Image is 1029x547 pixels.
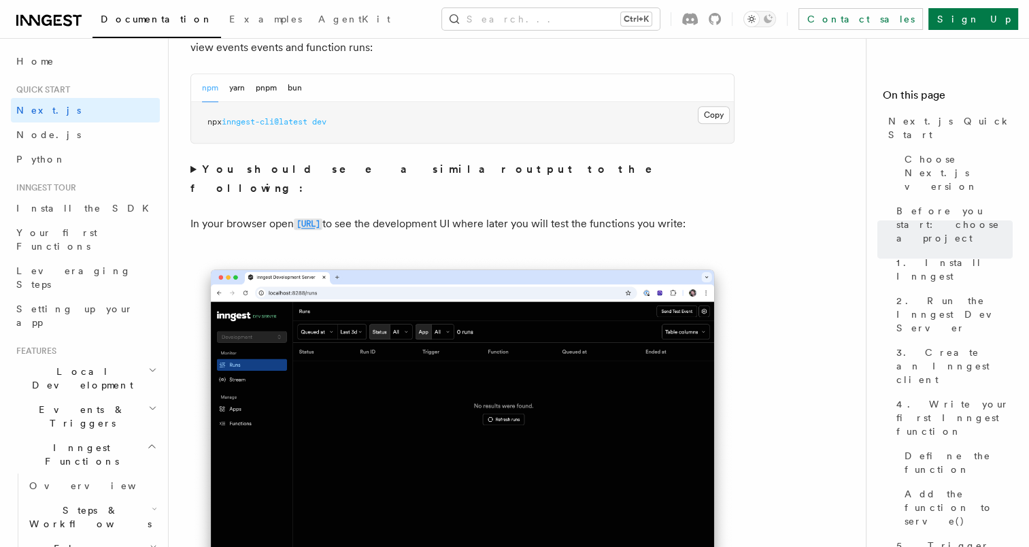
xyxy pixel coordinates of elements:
[883,109,1013,147] a: Next.js Quick Start
[318,14,390,24] span: AgentKit
[16,154,66,165] span: Python
[905,152,1013,193] span: Choose Next.js version
[190,214,735,234] p: In your browser open to see the development UI where later you will test the functions you write:
[16,303,133,328] span: Setting up your app
[288,74,302,102] button: bun
[905,449,1013,476] span: Define the function
[11,49,160,73] a: Home
[24,498,160,536] button: Steps & Workflows
[896,204,1013,245] span: Before you start: choose a project
[888,114,1013,142] span: Next.js Quick Start
[11,220,160,259] a: Your first Functions
[905,487,1013,528] span: Add the function to serve()
[891,199,1013,250] a: Before you start: choose a project
[11,346,56,357] span: Features
[11,147,160,171] a: Python
[16,203,157,214] span: Install the SDK
[891,250,1013,288] a: 1. Install Inngest
[896,397,1013,438] span: 4. Write your first Inngest function
[896,294,1013,335] span: 2. Run the Inngest Dev Server
[883,87,1013,109] h4: On this page
[207,117,222,127] span: npx
[29,480,169,491] span: Overview
[899,444,1013,482] a: Define the function
[11,98,160,122] a: Next.js
[621,12,652,26] kbd: Ctrl+K
[11,365,148,392] span: Local Development
[229,74,245,102] button: yarn
[202,74,218,102] button: npm
[442,8,660,30] button: Search...Ctrl+K
[16,129,81,140] span: Node.js
[16,227,97,252] span: Your first Functions
[11,259,160,297] a: Leveraging Steps
[229,14,302,24] span: Examples
[256,74,277,102] button: pnpm
[11,397,160,435] button: Events & Triggers
[11,403,148,430] span: Events & Triggers
[11,196,160,220] a: Install the SDK
[24,503,152,531] span: Steps & Workflows
[11,441,147,468] span: Inngest Functions
[16,265,131,290] span: Leveraging Steps
[899,147,1013,199] a: Choose Next.js version
[312,117,326,127] span: dev
[11,122,160,147] a: Node.js
[928,8,1018,30] a: Sign Up
[896,346,1013,386] span: 3. Create an Inngest client
[222,117,307,127] span: inngest-cli@latest
[891,288,1013,340] a: 2. Run the Inngest Dev Server
[221,4,310,37] a: Examples
[896,256,1013,283] span: 1. Install Inngest
[891,340,1013,392] a: 3. Create an Inngest client
[891,392,1013,444] a: 4. Write your first Inngest function
[190,160,735,198] summary: You should see a similar output to the following:
[24,474,160,498] a: Overview
[16,54,54,68] span: Home
[798,8,923,30] a: Contact sales
[11,182,76,193] span: Inngest tour
[11,359,160,397] button: Local Development
[899,482,1013,533] a: Add the function to serve()
[11,435,160,474] button: Inngest Functions
[101,14,213,24] span: Documentation
[11,297,160,335] a: Setting up your app
[16,105,81,116] span: Next.js
[190,163,671,195] strong: You should see a similar output to the following:
[294,218,322,230] code: [URL]
[698,106,730,124] button: Copy
[92,4,221,38] a: Documentation
[294,217,322,230] a: [URL]
[743,11,776,27] button: Toggle dark mode
[310,4,399,37] a: AgentKit
[11,84,70,95] span: Quick start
